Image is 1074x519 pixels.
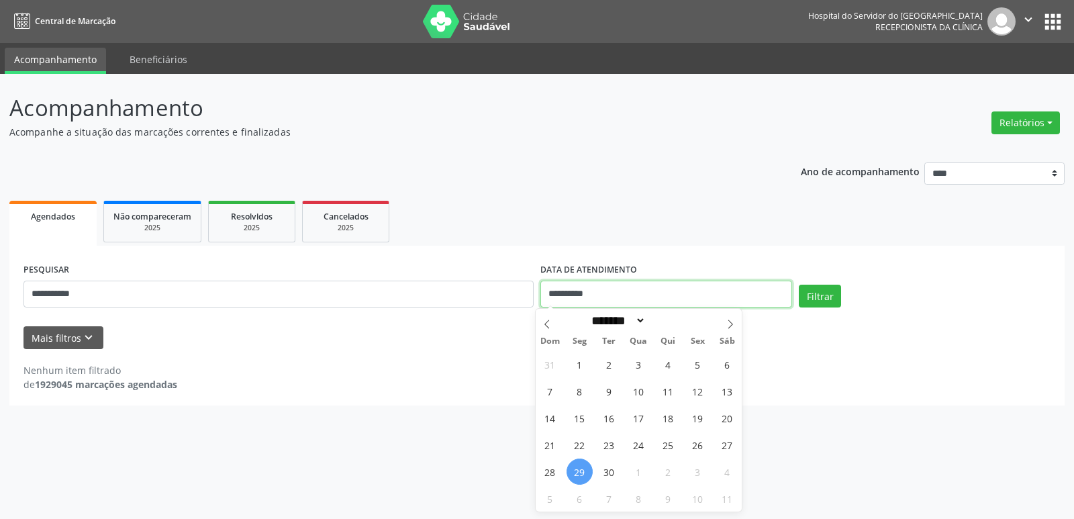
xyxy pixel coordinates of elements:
span: Setembro 23, 2025 [596,432,622,458]
span: Setembro 30, 2025 [596,459,622,485]
span: Setembro 20, 2025 [714,405,740,431]
div: de [23,377,177,391]
span: Outubro 9, 2025 [655,485,681,512]
img: img [987,7,1016,36]
span: Outubro 3, 2025 [685,459,711,485]
label: DATA DE ATENDIMENTO [540,260,637,281]
span: Setembro 10, 2025 [626,378,652,404]
select: Month [587,314,646,328]
span: Qua [624,337,653,346]
span: Setembro 17, 2025 [626,405,652,431]
span: Recepcionista da clínica [875,21,983,33]
span: Setembro 6, 2025 [714,351,740,377]
span: Setembro 25, 2025 [655,432,681,458]
button: Mais filtroskeyboard_arrow_down [23,326,103,350]
p: Acompanhamento [9,91,748,125]
span: Setembro 27, 2025 [714,432,740,458]
div: Hospital do Servidor do [GEOGRAPHIC_DATA] [808,10,983,21]
span: Setembro 14, 2025 [537,405,563,431]
span: Seg [565,337,594,346]
span: Outubro 8, 2025 [626,485,652,512]
span: Outubro 7, 2025 [596,485,622,512]
span: Outubro 11, 2025 [714,485,740,512]
span: Setembro 15, 2025 [567,405,593,431]
i: keyboard_arrow_down [81,330,96,345]
span: Outubro 2, 2025 [655,459,681,485]
span: Dom [536,337,565,346]
span: Agosto 31, 2025 [537,351,563,377]
span: Sex [683,337,712,346]
p: Acompanhe a situação das marcações correntes e finalizadas [9,125,748,139]
span: Agendados [31,211,75,222]
i:  [1021,12,1036,27]
span: Setembro 7, 2025 [537,378,563,404]
span: Setembro 28, 2025 [537,459,563,485]
span: Resolvidos [231,211,273,222]
a: Central de Marcação [9,10,115,32]
div: 2025 [218,223,285,233]
a: Beneficiários [120,48,197,71]
span: Ter [594,337,624,346]
span: Outubro 6, 2025 [567,485,593,512]
span: Setembro 26, 2025 [685,432,711,458]
span: Cancelados [324,211,369,222]
span: Setembro 5, 2025 [685,351,711,377]
span: Setembro 11, 2025 [655,378,681,404]
span: Setembro 18, 2025 [655,405,681,431]
p: Ano de acompanhamento [801,162,920,179]
button: apps [1041,10,1065,34]
span: Setembro 1, 2025 [567,351,593,377]
span: Setembro 16, 2025 [596,405,622,431]
span: Outubro 5, 2025 [537,485,563,512]
span: Não compareceram [113,211,191,222]
button:  [1016,7,1041,36]
span: Setembro 4, 2025 [655,351,681,377]
button: Relatórios [991,111,1060,134]
button: Filtrar [799,285,841,308]
span: Qui [653,337,683,346]
span: Setembro 29, 2025 [567,459,593,485]
span: Setembro 24, 2025 [626,432,652,458]
strong: 1929045 marcações agendadas [35,378,177,391]
label: PESQUISAR [23,260,69,281]
span: Outubro 10, 2025 [685,485,711,512]
a: Acompanhamento [5,48,106,74]
span: Setembro 2, 2025 [596,351,622,377]
span: Setembro 21, 2025 [537,432,563,458]
span: Outubro 4, 2025 [714,459,740,485]
div: 2025 [113,223,191,233]
span: Setembro 9, 2025 [596,378,622,404]
span: Central de Marcação [35,15,115,27]
span: Setembro 22, 2025 [567,432,593,458]
span: Sáb [712,337,742,346]
div: 2025 [312,223,379,233]
span: Setembro 3, 2025 [626,351,652,377]
div: Nenhum item filtrado [23,363,177,377]
span: Outubro 1, 2025 [626,459,652,485]
span: Setembro 12, 2025 [685,378,711,404]
span: Setembro 8, 2025 [567,378,593,404]
span: Setembro 13, 2025 [714,378,740,404]
span: Setembro 19, 2025 [685,405,711,431]
input: Year [646,314,690,328]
